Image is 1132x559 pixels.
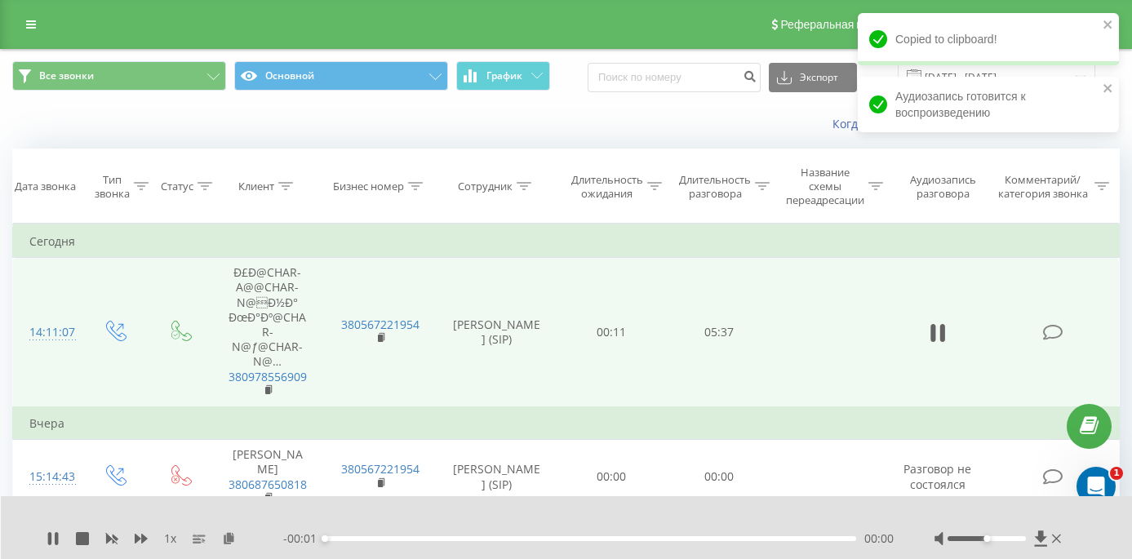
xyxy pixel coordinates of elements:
[1103,18,1114,33] button: close
[95,173,130,201] div: Тип звонка
[211,440,324,515] td: [PERSON_NAME]
[679,173,751,201] div: Длительность разговора
[665,258,773,407] td: 05:37
[436,440,557,515] td: [PERSON_NAME] (SIP)
[322,535,328,542] div: Accessibility label
[458,180,513,193] div: Сотрудник
[13,225,1120,258] td: Сегодня
[39,69,94,82] span: Все звонки
[858,77,1119,132] div: Аудиозапись готовится к воспроизведению
[29,317,65,348] div: 14:11:07
[995,173,1090,201] div: Комментарий/категория звонка
[211,258,324,407] td: Ð£Ð@CHAR-A@@CHAR-N@Ð½Ð° ÐœÐ°Ðº@CHAR-N@ƒ@CHAR-N@…
[571,173,643,201] div: Длительность ожидания
[588,63,761,92] input: Поиск по номеру
[436,258,557,407] td: [PERSON_NAME] (SIP)
[486,70,522,82] span: График
[12,61,226,91] button: Все звонки
[858,13,1119,65] div: Copied to clipboard!
[903,461,971,491] span: Разговор не состоялся
[29,461,65,493] div: 15:14:43
[1077,467,1116,506] iframe: Intercom live chat
[456,61,550,91] button: График
[341,461,420,477] a: 380567221954
[15,180,76,193] div: Дата звонка
[557,258,665,407] td: 00:11
[557,440,665,515] td: 00:00
[13,407,1120,440] td: Вчера
[1110,467,1123,480] span: 1
[1103,82,1114,97] button: close
[229,369,307,384] a: 380978556909
[786,166,864,207] div: Название схемы переадресации
[983,535,990,542] div: Accessibility label
[164,530,176,547] span: 1 x
[234,61,448,91] button: Основной
[832,116,1120,131] a: Когда данные могут отличаться от других систем
[900,173,985,201] div: Аудиозапись разговора
[665,440,773,515] td: 00:00
[864,530,894,547] span: 00:00
[161,180,193,193] div: Статус
[780,18,914,31] span: Реферальная программа
[283,530,325,547] span: - 00:01
[333,180,404,193] div: Бизнес номер
[229,477,307,492] a: 380687650818
[769,63,857,92] button: Экспорт
[238,180,274,193] div: Клиент
[341,317,420,332] a: 380567221954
